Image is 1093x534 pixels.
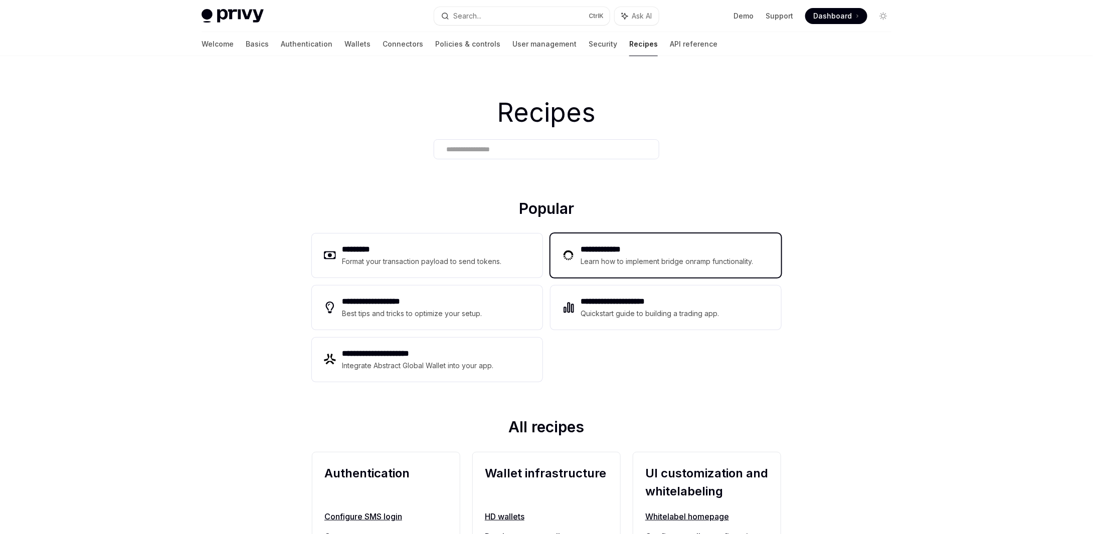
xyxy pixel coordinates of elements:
[434,7,610,25] button: Search...CtrlK
[645,510,769,522] a: Whitelabel homepage
[202,9,264,23] img: light logo
[312,233,542,278] a: **** ****Format your transaction payload to send tokens.
[813,11,852,21] span: Dashboard
[383,32,423,56] a: Connectors
[766,11,793,21] a: Support
[581,255,756,268] div: Learn how to implement bridge onramp functionality.
[312,418,781,440] h2: All recipes
[342,255,502,268] div: Format your transaction payload to send tokens.
[435,32,500,56] a: Policies & controls
[324,510,448,522] a: Configure SMS login
[615,7,659,25] button: Ask AI
[324,464,448,500] h2: Authentication
[629,32,658,56] a: Recipes
[670,32,717,56] a: API reference
[645,464,769,500] h2: UI customization and whitelabeling
[734,11,754,21] a: Demo
[589,32,617,56] a: Security
[589,12,604,20] span: Ctrl K
[805,8,867,24] a: Dashboard
[632,11,652,21] span: Ask AI
[202,32,234,56] a: Welcome
[512,32,577,56] a: User management
[342,360,494,372] div: Integrate Abstract Global Wallet into your app.
[485,510,608,522] a: HD wallets
[342,308,483,320] div: Best tips and tricks to optimize your setup.
[453,10,481,22] div: Search...
[485,464,608,500] h2: Wallet infrastructure
[312,199,781,221] h2: Popular
[875,8,891,24] button: Toggle dark mode
[581,308,719,320] div: Quickstart guide to building a trading app.
[344,32,371,56] a: Wallets
[281,32,332,56] a: Authentication
[551,233,781,278] a: **** **** ***Learn how to implement bridge onramp functionality.
[246,32,269,56] a: Basics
